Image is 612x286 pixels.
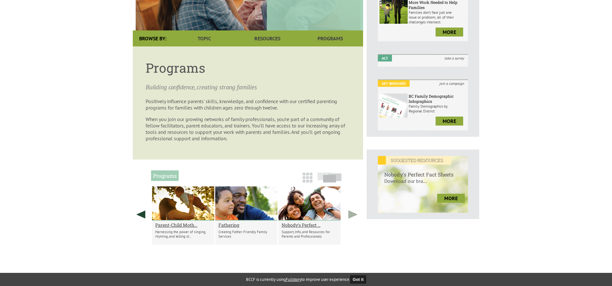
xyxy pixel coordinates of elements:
h6: BC Family Demographic Infographics [409,94,466,104]
a: more [437,194,465,203]
h2: Programs [151,170,179,181]
a: Programs [299,30,362,46]
p: Family Demographics by Regional District [409,104,466,113]
li: Parent-Child Mother Goose [152,186,214,245]
button: Got it [350,275,366,283]
p: When you join our growing networks of family professionals, you're part of a community of fellow ... [146,116,350,142]
a: Fullstory [286,277,301,282]
h6: Nobody's Perfect Fact Sheets [378,165,468,178]
p: Support, Info, and Resources for Parents and Professionals [282,230,337,239]
i: take a survey [441,55,468,61]
div: Browse By: [133,30,173,46]
p: Families don’t face just one issue or problem; all of their challenges intersect. [409,10,466,24]
a: Slide View [316,176,344,186]
a: Nobody's Perfect ... [282,222,337,228]
a: Resources [236,30,299,46]
a: Topic [173,30,236,46]
p: Positively influence parents' skills, knowledge, and confidence with our certified parenting prog... [146,98,350,111]
em: SUGGESTED RESOURCES [378,156,451,165]
h1: Programs [146,59,350,76]
li: Nobody's Perfect Parenting [278,186,341,245]
img: slide-icon.png [318,172,342,183]
img: grid-icon.png [302,173,312,183]
p: Download our bra... [378,178,468,191]
i: join a campaign [436,80,468,87]
em: Act [378,55,392,61]
p: Creating Father-Friendly Family Services [218,230,274,239]
p: Harnessing the power of singing, rhyming, and telling st... [155,230,211,239]
em: Get Involved [378,80,410,87]
a: more [436,117,463,126]
a: more [436,28,463,37]
a: Grid View [301,176,314,186]
a: Fathering [218,222,274,228]
a: Parent-Child Moth... [155,222,211,228]
p: Building confidence, creating strong families [146,83,350,92]
li: Fathering [215,186,277,245]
